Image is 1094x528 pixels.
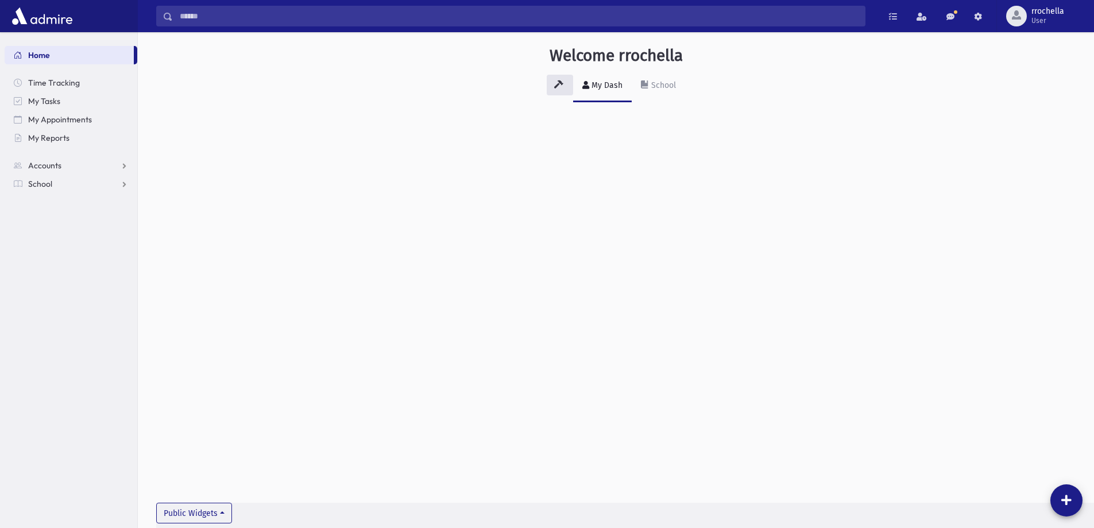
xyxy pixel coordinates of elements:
[156,503,232,523] button: Public Widgets
[573,70,632,102] a: My Dash
[28,78,80,88] span: Time Tracking
[5,156,137,175] a: Accounts
[28,133,69,143] span: My Reports
[1031,16,1064,25] span: User
[632,70,685,102] a: School
[173,6,865,26] input: Search
[9,5,75,28] img: AdmirePro
[5,74,137,92] a: Time Tracking
[550,46,683,65] h3: Welcome rrochella
[28,114,92,125] span: My Appointments
[28,50,50,60] span: Home
[5,175,137,193] a: School
[5,129,137,147] a: My Reports
[1031,7,1064,16] span: rrochella
[589,80,623,90] div: My Dash
[5,110,137,129] a: My Appointments
[28,179,52,189] span: School
[5,46,134,64] a: Home
[28,96,60,106] span: My Tasks
[5,92,137,110] a: My Tasks
[28,160,61,171] span: Accounts
[649,80,676,90] div: School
